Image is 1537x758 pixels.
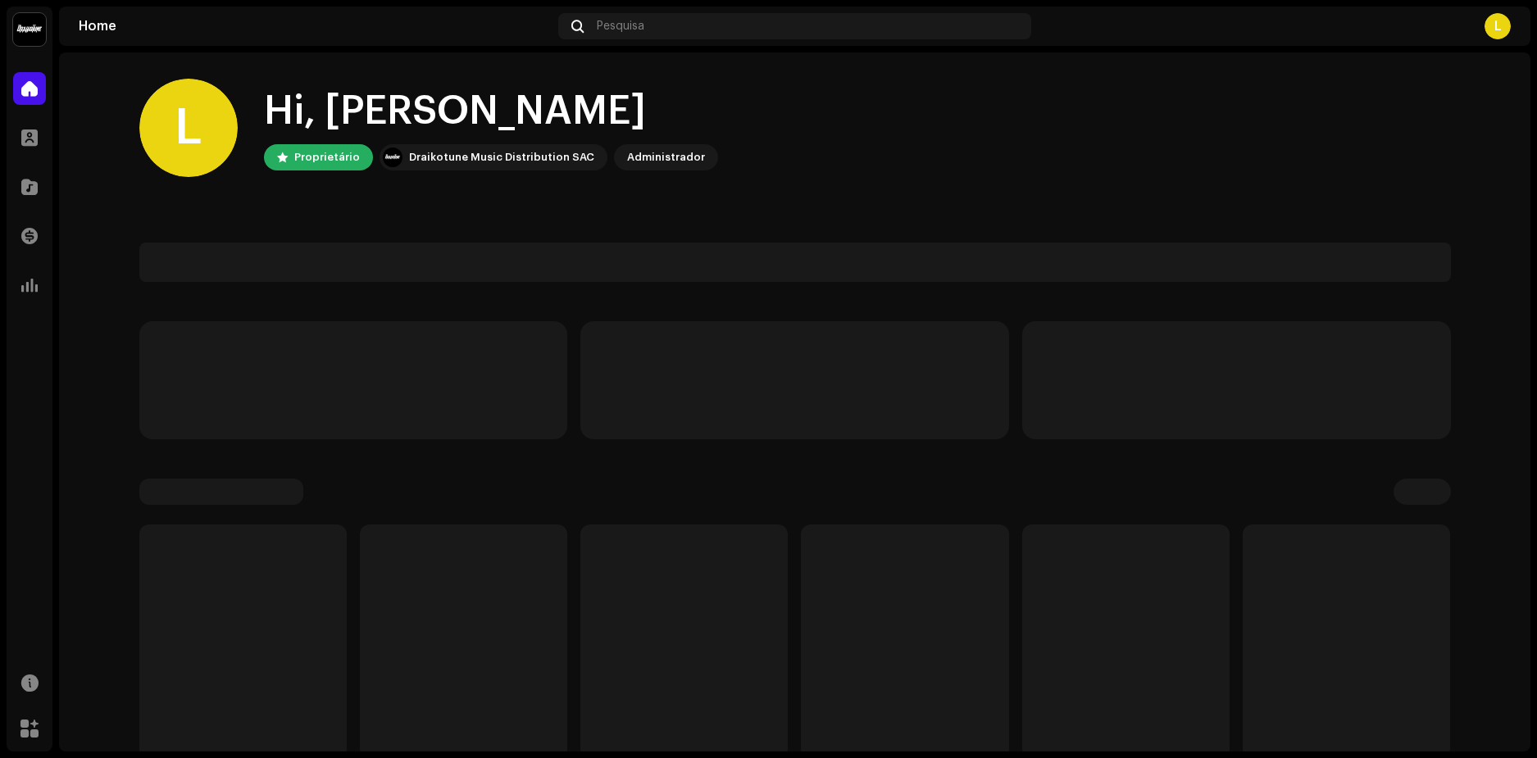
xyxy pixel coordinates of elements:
div: L [1485,13,1511,39]
img: 10370c6a-d0e2-4592-b8a2-38f444b0ca44 [13,13,46,46]
div: Draikotune Music Distribution SAC [409,148,594,167]
img: 10370c6a-d0e2-4592-b8a2-38f444b0ca44 [383,148,402,167]
div: Hi, [PERSON_NAME] [264,85,718,138]
div: Administrador [627,148,705,167]
div: Home [79,20,552,33]
div: Proprietário [294,148,360,167]
span: Pesquisa [597,20,644,33]
div: L [139,79,238,177]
